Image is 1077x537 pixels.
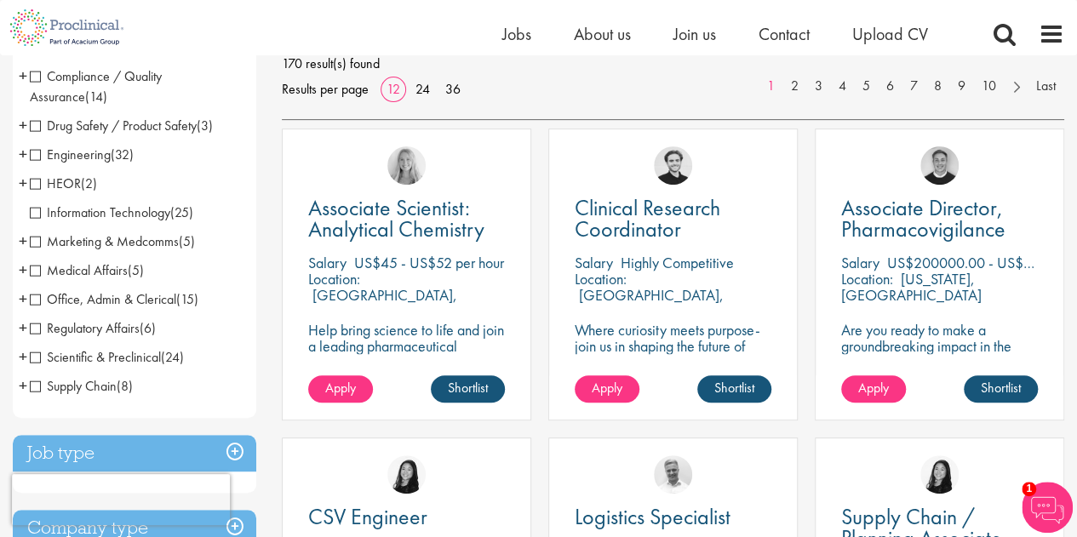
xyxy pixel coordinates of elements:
[30,117,213,134] span: Drug Safety / Product Safety
[854,77,879,96] a: 5
[806,77,831,96] a: 3
[654,146,692,185] img: Nico Kohlwes
[575,269,627,288] span: Location:
[575,375,639,403] a: Apply
[19,315,27,340] span: +
[30,232,195,250] span: Marketing & Medcomms
[30,232,179,250] span: Marketing & Medcomms
[19,112,27,138] span: +
[30,203,193,221] span: Information Technology
[30,319,140,337] span: Regulatory Affairs
[179,232,195,250] span: (5)
[654,455,692,494] a: Joshua Bye
[354,253,504,272] p: US$45 - US$52 per hour
[830,77,855,96] a: 4
[925,77,950,96] a: 8
[308,269,360,288] span: Location:
[920,146,959,185] img: Bo Forsen
[878,77,902,96] a: 6
[410,80,436,98] a: 24
[111,146,134,163] span: (32)
[140,319,156,337] span: (6)
[19,170,27,196] span: +
[697,375,771,403] a: Shortlist
[30,261,144,279] span: Medical Affairs
[30,67,162,106] span: Compliance / Quality Assurance
[841,253,879,272] span: Salary
[902,77,926,96] a: 7
[381,80,406,98] a: 12
[19,373,27,398] span: +
[964,375,1038,403] a: Shortlist
[30,174,81,192] span: HEOR
[19,286,27,311] span: +
[1028,77,1064,96] a: Last
[920,455,959,494] img: Numhom Sudsok
[30,203,170,221] span: Information Technology
[673,23,716,45] a: Join us
[117,377,133,395] span: (8)
[841,322,1038,419] p: Are you ready to make a groundbreaking impact in the world of biotechnology? Join a growing compa...
[30,377,117,395] span: Supply Chain
[575,285,724,321] p: [GEOGRAPHIC_DATA], [GEOGRAPHIC_DATA]
[308,375,373,403] a: Apply
[81,174,97,192] span: (2)
[12,474,230,525] iframe: reCAPTCHA
[575,253,613,272] span: Salary
[841,269,893,288] span: Location:
[30,290,198,308] span: Office, Admin & Clerical
[858,379,889,397] span: Apply
[575,197,771,240] a: Clinical Research Coordinator
[575,193,720,243] span: Clinical Research Coordinator
[308,322,505,403] p: Help bring science to life and join a leading pharmaceutical company to play a key role in delive...
[19,141,27,167] span: +
[170,203,193,221] span: (25)
[282,51,1064,77] span: 170 result(s) found
[852,23,928,45] a: Upload CV
[308,193,484,243] span: Associate Scientist: Analytical Chemistry
[1022,482,1036,496] span: 1
[759,23,810,45] a: Contact
[19,228,27,254] span: +
[13,435,256,471] h3: Job type
[841,193,1005,243] span: Associate Director, Pharmacovigilance
[308,506,505,528] a: CSV Engineer
[759,77,783,96] a: 1
[308,285,457,321] p: [GEOGRAPHIC_DATA], [GEOGRAPHIC_DATA]
[621,253,734,272] p: Highly Competitive
[30,174,97,192] span: HEOR
[19,344,27,369] span: +
[387,146,426,185] img: Shannon Briggs
[19,257,27,283] span: +
[575,502,730,531] span: Logistics Specialist
[30,146,134,163] span: Engineering
[387,455,426,494] img: Numhom Sudsok
[30,146,111,163] span: Engineering
[308,253,347,272] span: Salary
[30,261,128,279] span: Medical Affairs
[30,319,156,337] span: Regulatory Affairs
[502,23,531,45] a: Jobs
[161,348,184,366] span: (24)
[841,269,982,305] p: [US_STATE], [GEOGRAPHIC_DATA]
[574,23,631,45] a: About us
[841,375,906,403] a: Apply
[439,80,467,98] a: 36
[841,197,1038,240] a: Associate Director, Pharmacovigilance
[30,348,184,366] span: Scientific & Preclinical
[592,379,622,397] span: Apply
[30,348,161,366] span: Scientific & Preclinical
[949,77,974,96] a: 9
[85,88,107,106] span: (14)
